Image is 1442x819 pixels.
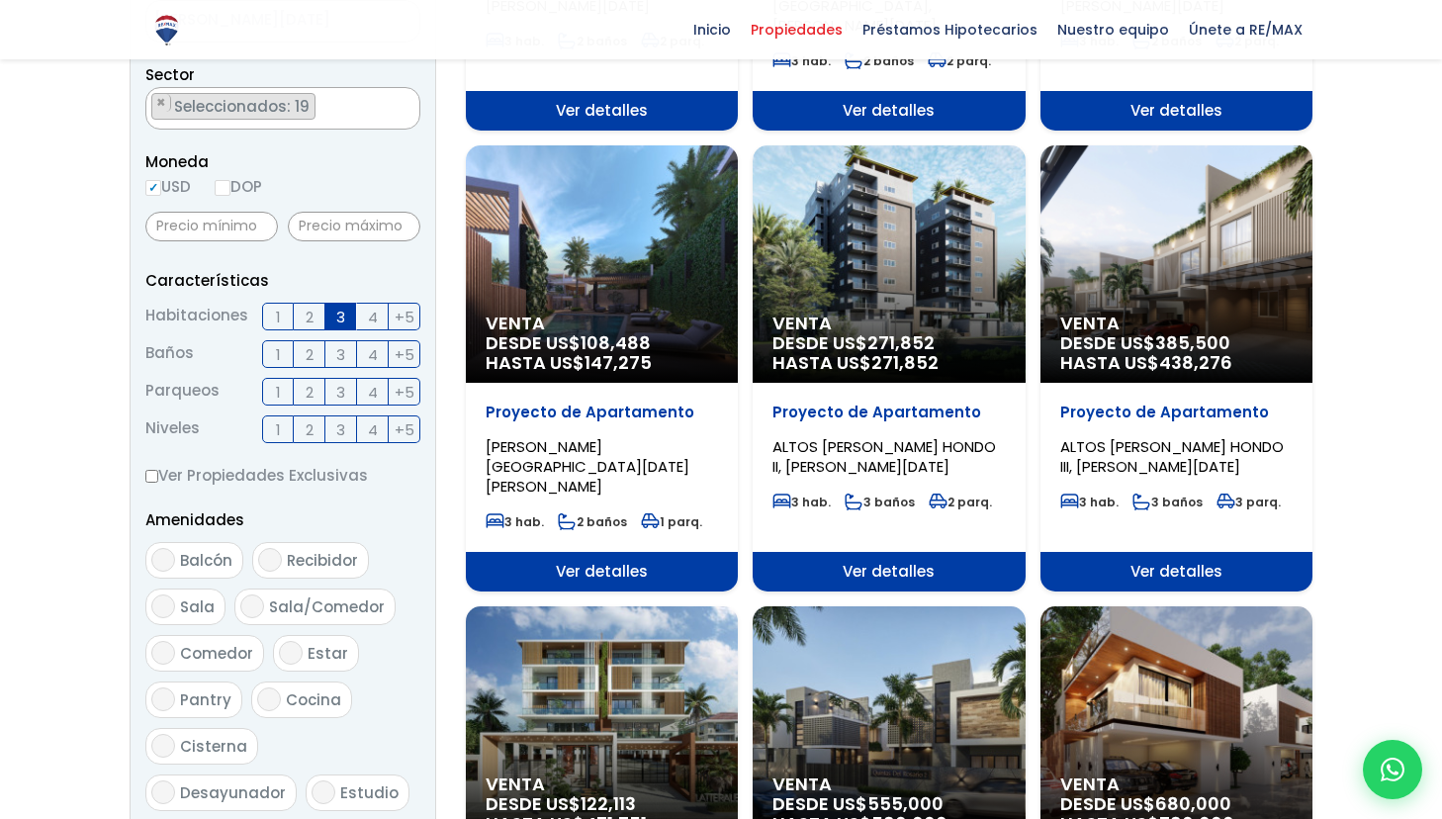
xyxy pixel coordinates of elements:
p: Proyecto de Apartamento [1060,403,1293,422]
input: Precio mínimo [145,212,278,241]
span: +5 [395,342,414,367]
span: × [156,94,166,112]
input: Comedor [151,641,175,665]
input: Estar [279,641,303,665]
span: 3 hab. [772,52,831,69]
span: Nuestro equipo [1047,15,1179,45]
span: Venta [486,774,718,794]
span: 2 [306,342,314,367]
span: × [399,94,408,112]
span: Sala/Comedor [269,596,385,617]
span: 555,000 [867,791,944,816]
span: Venta [772,314,1005,333]
span: Balcón [180,550,232,571]
input: Precio máximo [288,212,420,241]
span: 147,275 [585,350,652,375]
span: Cocina [286,689,341,710]
input: Sala/Comedor [240,594,264,618]
span: Parqueos [145,378,220,406]
span: +5 [395,305,414,329]
span: 3 hab. [1060,494,1119,510]
span: ALTOS [PERSON_NAME] HONDO III, [PERSON_NAME][DATE] [1060,436,1284,477]
span: 4 [368,342,378,367]
input: Cisterna [151,734,175,758]
span: Ver detalles [1040,91,1312,131]
span: Propiedades [741,15,853,45]
span: [PERSON_NAME][GEOGRAPHIC_DATA][DATE][PERSON_NAME] [486,436,689,497]
label: DOP [215,174,262,199]
span: HASTA US$ [772,353,1005,373]
span: Sector [145,64,195,85]
span: Ver detalles [753,91,1025,131]
input: Recibidor [258,548,282,572]
label: Ver Propiedades Exclusivas [145,463,420,488]
span: Estar [308,643,348,664]
span: 2 baños [845,52,914,69]
span: 2 parq. [928,52,991,69]
span: Ver detalles [753,552,1025,591]
span: 2 parq. [929,494,992,510]
span: Ver detalles [1040,552,1312,591]
span: Cisterna [180,736,247,757]
button: Remove all items [398,93,409,113]
input: DOP [215,180,230,196]
button: Remove item [152,94,171,112]
span: Venta [772,774,1005,794]
span: Estudio [340,782,399,803]
span: 3 [336,342,345,367]
span: Sala [180,596,215,617]
a: Venta DESDE US$385,500 HASTA US$438,276 Proyecto de Apartamento ALTOS [PERSON_NAME] HONDO III, [P... [1040,145,1312,591]
input: USD [145,180,161,196]
span: DESDE US$ [486,333,718,373]
span: +5 [395,380,414,405]
span: 2 [306,380,314,405]
span: 4 [368,380,378,405]
input: Desayunador [151,780,175,804]
input: Pantry [151,687,175,711]
label: USD [145,174,191,199]
span: Habitaciones [145,303,248,330]
span: 1 parq. [641,513,702,530]
span: Pantry [180,689,231,710]
span: 3 hab. [486,513,544,530]
span: ALTOS [PERSON_NAME] HONDO II, [PERSON_NAME][DATE] [772,436,996,477]
span: 2 [306,417,314,442]
span: 3 baños [845,494,915,510]
span: 438,276 [1159,350,1232,375]
input: Ver Propiedades Exclusivas [145,470,158,483]
span: Niveles [145,415,200,443]
span: 3 [336,380,345,405]
span: 3 hab. [772,494,831,510]
span: HASTA US$ [486,353,718,373]
span: HASTA US$ [1060,353,1293,373]
span: 1 [276,380,281,405]
span: Seleccionados: 19 [172,96,315,117]
span: 385,500 [1155,330,1230,355]
p: Proyecto de Apartamento [486,403,718,422]
span: 108,488 [581,330,651,355]
span: 2 [306,305,314,329]
span: 122,113 [581,791,636,816]
span: Comedor [180,643,253,664]
span: Préstamos Hipotecarios [853,15,1047,45]
p: Características [145,268,420,293]
span: 3 parq. [1217,494,1281,510]
span: Venta [486,314,718,333]
span: 2 baños [558,513,627,530]
span: +5 [395,417,414,442]
span: DESDE US$ [772,333,1005,373]
a: Venta DESDE US$271,852 HASTA US$271,852 Proyecto de Apartamento ALTOS [PERSON_NAME] HONDO II, [PE... [753,145,1025,591]
span: Recibidor [287,550,358,571]
p: Proyecto de Apartamento [772,403,1005,422]
span: Inicio [683,15,741,45]
span: Venta [1060,314,1293,333]
span: 271,852 [871,350,939,375]
span: DESDE US$ [1060,333,1293,373]
span: 1 [276,305,281,329]
p: Amenidades [145,507,420,532]
span: Moneda [145,149,420,174]
li: ALTOS DE ARROYO HONDO [151,93,315,120]
span: 1 [276,342,281,367]
span: 4 [368,417,378,442]
input: Estudio [312,780,335,804]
